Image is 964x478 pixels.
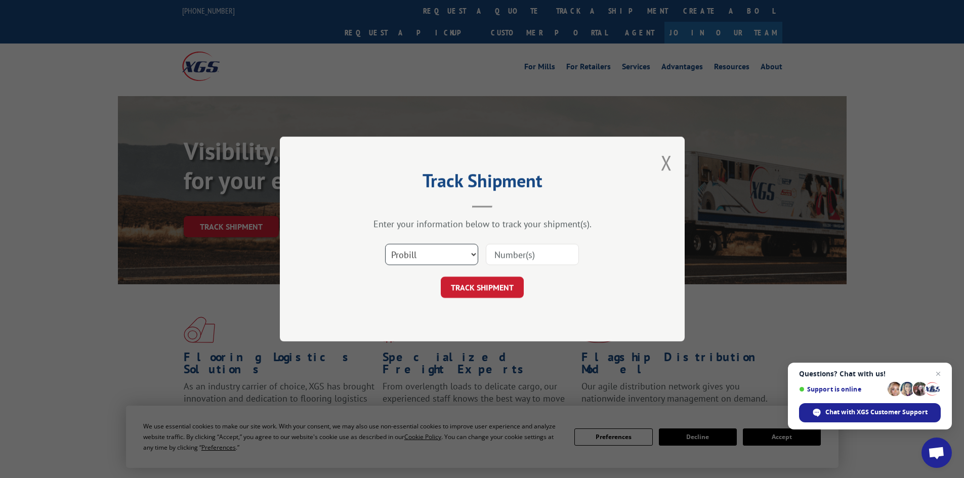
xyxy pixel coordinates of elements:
[486,244,579,265] input: Number(s)
[441,277,524,298] button: TRACK SHIPMENT
[799,403,941,422] div: Chat with XGS Customer Support
[330,173,634,193] h2: Track Shipment
[330,218,634,230] div: Enter your information below to track your shipment(s).
[921,438,952,468] div: Open chat
[932,368,944,380] span: Close chat
[825,408,928,417] span: Chat with XGS Customer Support
[799,370,941,378] span: Questions? Chat with us!
[799,385,884,393] span: Support is online
[661,149,672,176] button: Close modal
